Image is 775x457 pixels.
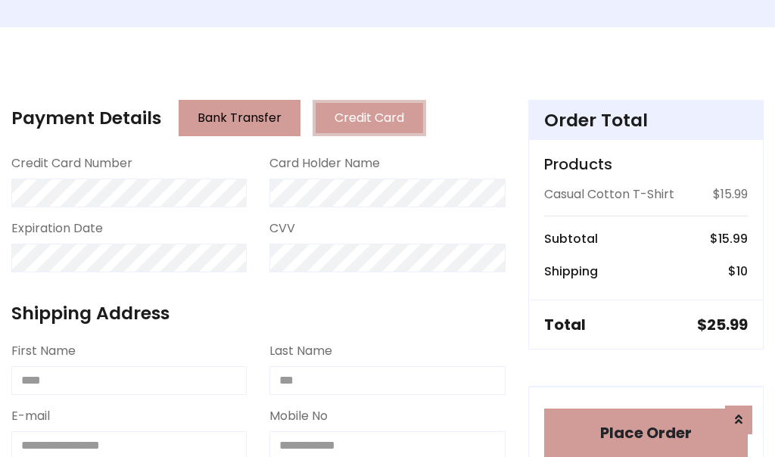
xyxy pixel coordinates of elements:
h5: Total [544,316,586,334]
h6: Shipping [544,264,598,278]
label: E-mail [11,407,50,425]
label: Card Holder Name [269,154,380,173]
h6: $ [728,264,748,278]
h5: $ [697,316,748,334]
h4: Shipping Address [11,303,506,324]
span: 25.99 [707,314,748,335]
h6: $ [710,232,748,246]
button: Credit Card [313,100,426,136]
label: Expiration Date [11,219,103,238]
h4: Order Total [544,110,748,131]
span: 15.99 [718,230,748,247]
p: Casual Cotton T-Shirt [544,185,674,204]
span: 10 [736,263,748,280]
p: $15.99 [713,185,748,204]
label: First Name [11,342,76,360]
button: Place Order [544,409,748,457]
label: Credit Card Number [11,154,132,173]
label: Mobile No [269,407,328,425]
label: Last Name [269,342,332,360]
h6: Subtotal [544,232,598,246]
button: Bank Transfer [179,100,300,136]
h5: Products [544,155,748,173]
label: CVV [269,219,295,238]
h4: Payment Details [11,107,161,129]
